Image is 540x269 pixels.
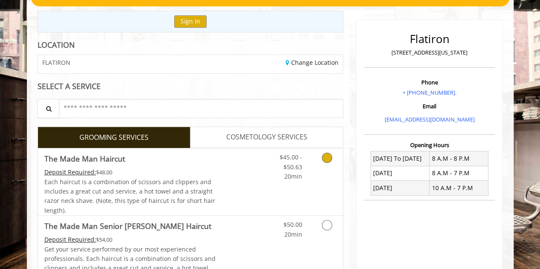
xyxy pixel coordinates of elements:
button: Service Search [37,99,59,118]
td: 10 A.M - 7 P.M [429,181,488,195]
a: Change Location [286,58,339,67]
td: [DATE] [371,181,429,195]
h3: Phone [366,79,493,85]
td: 8 A.M - 7 P.M [429,166,488,180]
b: The Made Man Senior [PERSON_NAME] Haircut [44,220,211,232]
td: [DATE] To [DATE] [371,151,429,166]
span: This service needs some Advance to be paid before we block your appointment [44,168,96,176]
span: 20min [284,172,302,180]
span: 20min [284,230,302,238]
div: $54.00 [44,235,216,244]
span: This service needs some Advance to be paid before we block your appointment [44,235,96,243]
h3: Opening Hours [364,142,495,148]
b: LOCATION [38,40,75,50]
div: $48.00 [44,168,216,177]
a: [EMAIL_ADDRESS][DOMAIN_NAME] [384,116,474,123]
h3: Email [366,103,493,109]
p: [STREET_ADDRESS][US_STATE] [366,48,493,57]
b: The Made Man Haircut [44,153,125,165]
span: GROOMING SERVICES [79,132,149,143]
span: $45.00 - $50.63 [279,153,302,171]
div: SELECT A SERVICE [38,82,344,90]
h2: Flatiron [366,33,493,45]
button: Sign In [174,15,207,28]
td: [DATE] [371,166,429,180]
span: FLATIRON [42,59,70,66]
span: Each haircut is a combination of scissors and clippers and includes a great cut and service, a ho... [44,178,215,214]
a: + [PHONE_NUMBER]. [403,89,456,96]
td: 8 A.M - 8 P.M [429,151,488,166]
span: $50.00 [283,220,302,229]
span: COSMETOLOGY SERVICES [226,132,307,143]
